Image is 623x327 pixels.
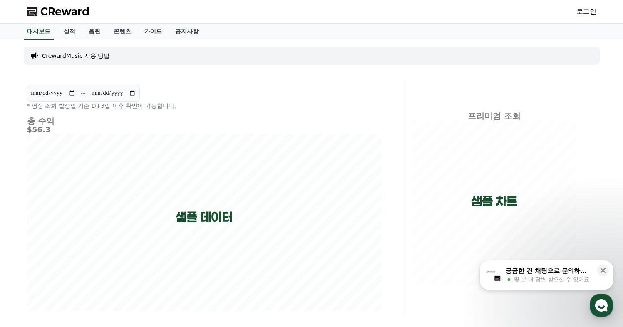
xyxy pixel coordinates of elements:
p: 샘플 데이터 [176,210,233,225]
a: 대시보드 [24,24,54,40]
h5: $56.3 [27,126,382,134]
h4: 총 수익 [27,116,382,126]
a: 콘텐츠 [107,24,138,40]
a: 설정 [107,258,160,279]
h4: 프리미엄 조회 [412,111,576,121]
span: CReward [40,5,89,18]
a: CrewardMusic 사용 방법 [42,52,110,60]
a: 홈 [2,258,55,279]
p: 샘플 차트 [471,194,517,209]
p: * 영상 조회 발생일 기준 D+3일 이후 확인이 가능합니다. [27,102,382,110]
span: 설정 [129,270,139,277]
a: 실적 [57,24,82,40]
a: 가이드 [138,24,169,40]
span: 홈 [26,270,31,277]
span: 대화 [76,271,86,277]
a: 로그인 [576,7,596,17]
a: 대화 [55,258,107,279]
a: CReward [27,5,89,18]
p: ~ [81,88,86,98]
a: 공지사항 [169,24,205,40]
a: 음원 [82,24,107,40]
